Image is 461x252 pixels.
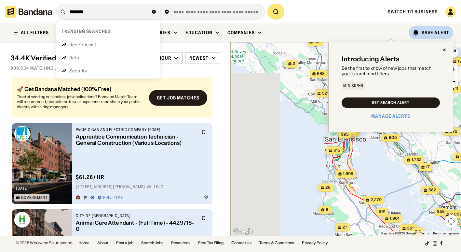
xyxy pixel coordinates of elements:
[189,55,209,61] div: Newest
[76,174,104,181] div: $ 61.26 / hr
[426,164,430,170] span: 17
[342,66,440,77] div: Be the first to know of new jobs that match your search and filters:
[342,225,347,230] span: 27
[14,212,30,228] img: City of Hayward logo
[76,185,209,190] div: [STREET_ADDRESS][PERSON_NAME] · Vallejo
[293,61,295,67] span: 2
[76,213,197,218] div: City of [GEOGRAPHIC_DATA]
[420,231,429,235] a: Terms (opens in new tab)
[433,231,459,235] a: Report a map error
[227,30,255,36] div: Companies
[232,227,254,236] a: Open this area in Google Maps (opens a new window)
[10,54,137,62] div: 34.4K Verified Jobs
[61,28,111,34] div: Trending searches
[69,68,87,73] div: Security
[450,129,457,134] span: 872
[259,241,294,245] a: Terms & Conditions
[76,134,197,146] div: Apprentice Communication Technician - General Construction (Various Locations)
[116,241,133,245] a: Post a job
[407,226,415,231] span: 362
[156,55,171,61] div: /hour
[21,30,49,35] div: ALL FILTERS
[322,91,329,96] span: 521
[10,75,220,236] div: grid
[371,197,382,203] span: 2,279
[157,96,199,100] div: Get job matches
[16,241,73,245] div: © 2025 Workwise Solutions Inc.
[341,132,348,137] span: $93
[317,71,325,77] span: 688
[231,241,251,245] a: Contact Us
[97,241,108,245] a: About
[326,207,328,213] span: 8
[17,86,144,92] div: 🚀 Get Bandana Matched (100% Free)
[232,227,254,236] img: Google
[76,220,197,232] div: Animal Care Attendant - (Full Time) - 4429716-0
[343,171,353,177] span: 1,699
[21,196,48,200] div: Government
[69,42,96,47] div: Receptionist
[302,241,328,245] a: Privacy Policy
[78,241,89,245] a: Home
[381,231,416,235] span: Map data ©2025 Google
[198,241,224,245] a: Free Tax Filing
[69,55,81,60] div: Retail
[371,113,410,119] a: Manage Alerts
[437,209,444,214] span: $58
[141,241,163,245] a: Search Jobs
[17,94,144,110] div: Tired of sending out endless job applications? Bandana Match Team will recommend jobs tailored to...
[379,209,386,214] span: $91
[325,185,331,190] span: 26
[314,39,320,45] span: 187
[333,148,340,153] span: 615
[343,84,363,88] div: Min $0/hr
[342,55,400,63] div: Introducing Alerts
[455,86,458,92] span: 11
[428,187,436,193] span: 562
[14,126,30,141] img: Pacific Gas and Electric Company (PG&E) logo
[76,127,197,132] div: Pacific Gas and Electric Company (PG&E)
[390,216,400,221] span: 1,901
[388,135,397,141] span: 805
[419,229,422,234] span: 5
[185,30,212,36] div: Education
[10,65,220,71] div: 909,534 matching jobs on [DOMAIN_NAME]
[171,241,190,245] a: Resources
[5,6,52,18] img: Bandana logotype
[445,215,458,228] button: Map camera controls
[422,30,449,36] div: Save Alert
[103,195,123,200] div: Full-time
[411,157,421,163] span: 1,732
[372,101,409,105] div: Set Search Alert
[16,186,29,190] div: [DATE]
[388,9,438,15] a: Switch to Business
